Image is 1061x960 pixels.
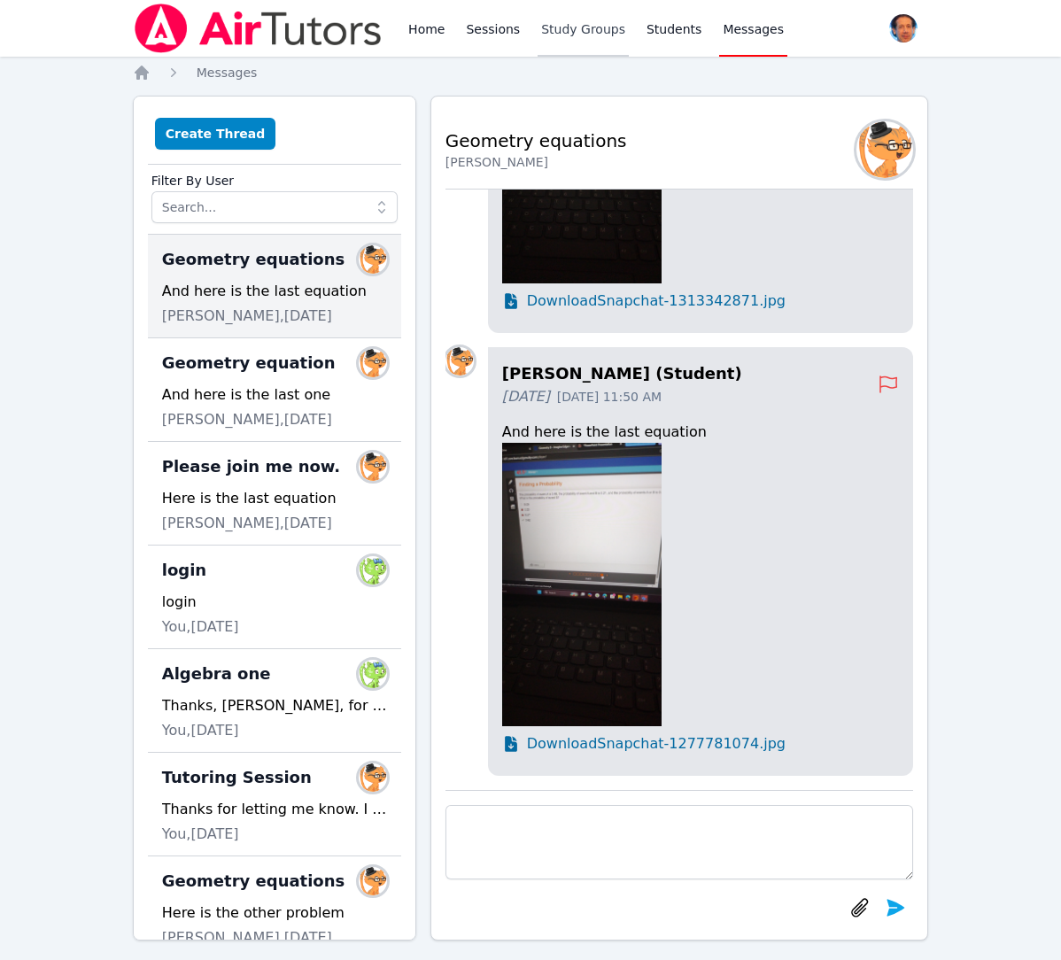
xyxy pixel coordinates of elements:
span: Geometry equation [162,351,336,375]
div: Tutoring SessionNya AveryThanks for letting me know. I hope that your computer will be working ne... [148,753,401,856]
img: Snapchat-1277781074.jpg [502,443,662,726]
p: And here is the last equation [502,422,900,443]
span: Geometry equations [162,869,345,894]
input: Search... [151,191,398,223]
div: Algebra oneNoah GalloThanks, [PERSON_NAME], for your letting me know. Even though there are three... [148,649,401,753]
img: Nya Avery [359,867,387,895]
div: Geometry equationsNya AveryAnd here is the last equation[PERSON_NAME],[DATE] [148,235,401,338]
label: Filter By User [151,165,398,191]
div: [PERSON_NAME] [445,153,627,171]
span: Download Snapchat-1277781074.jpg [527,733,786,755]
span: Messages [723,20,784,38]
div: And here is the last one [162,384,387,406]
div: And here is the last equation [162,281,387,302]
span: [DATE] 11:50 AM [557,388,662,406]
img: Nya Avery [359,349,387,377]
span: login [162,558,206,583]
div: loginNoah GallologinYou,[DATE] [148,546,401,649]
img: Nya Avery [445,347,474,375]
img: Nya Avery [359,763,387,792]
span: Geometry equations [162,247,345,272]
span: Messages [197,66,258,80]
span: [PERSON_NAME], [DATE] [162,513,332,534]
img: Noah Gallo [359,660,387,688]
button: Create Thread [155,118,276,150]
span: [PERSON_NAME], [DATE] [162,409,332,430]
img: Nya Avery [359,453,387,481]
div: Geometry equationNya AveryAnd here is the last one[PERSON_NAME],[DATE] [148,338,401,442]
img: Nya Avery [359,245,387,274]
div: Here is the other problem [162,902,387,924]
img: Air Tutors [133,4,383,53]
div: Thanks for letting me know. I hope that your computer will be working next week. [162,799,387,820]
div: Here is the last equation [162,488,387,509]
span: You, [DATE] [162,616,239,638]
img: Nya Avery [856,121,913,178]
span: Please join me now. [162,454,340,479]
span: Download Snapchat-1313342871.jpg [527,290,786,312]
span: Tutoring Session [162,765,312,790]
span: [DATE] [502,386,550,407]
img: Noah Gallo [359,556,387,585]
span: [PERSON_NAME], [DATE] [162,306,332,327]
div: Thanks, [PERSON_NAME], for your letting me know. Even though there are three other students also ... [162,695,387,716]
a: Messages [197,64,258,81]
span: Algebra one [162,662,271,686]
h2: Geometry equations [445,128,627,153]
a: DownloadSnapchat-1277781074.jpg [502,733,900,755]
span: You, [DATE] [162,824,239,845]
span: [PERSON_NAME], [DATE] [162,927,332,948]
a: DownloadSnapchat-1313342871.jpg [502,290,900,312]
h4: [PERSON_NAME] (Student) [502,361,879,386]
span: You, [DATE] [162,720,239,741]
div: Geometry equationsNya AveryHere is the other problem[PERSON_NAME],[DATE] [148,856,401,960]
div: Please join me now.Nya AveryHere is the last equation[PERSON_NAME],[DATE] [148,442,401,546]
nav: Breadcrumb [133,64,929,81]
div: login [162,592,387,613]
